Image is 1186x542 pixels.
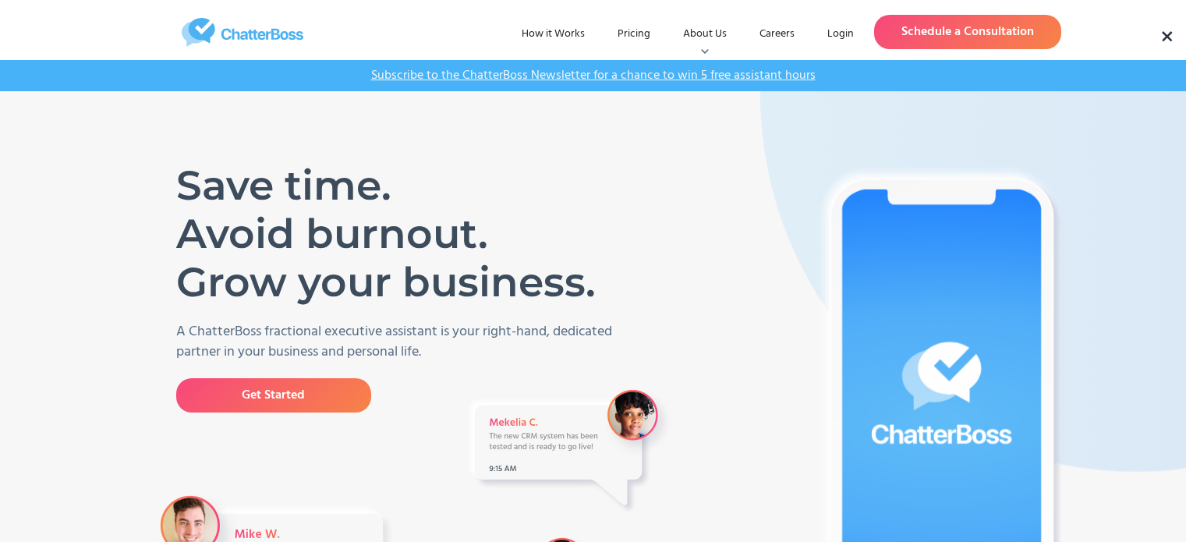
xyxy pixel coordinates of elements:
div: About Us [683,27,727,42]
a: Careers [747,20,807,48]
p: A ChatterBoss fractional executive assistant is your right-hand, dedicated partner in your busine... [176,322,632,363]
a: Subscribe to the ChatterBoss Newsletter for a chance to win 5 free assistant hours [363,68,823,83]
div: About Us [671,20,739,48]
a: Get Started [176,378,371,413]
a: home [126,18,359,47]
h1: Save time. Avoid burnout. Grow your business. [176,161,609,306]
a: How it Works [509,20,597,48]
img: A Message from VA Mekelia [462,384,677,517]
a: Pricing [605,20,663,48]
a: Login [815,20,866,48]
a: Schedule a Consultation [874,15,1061,49]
